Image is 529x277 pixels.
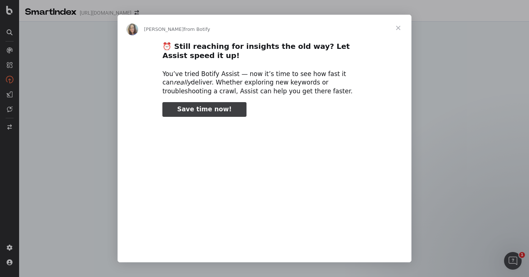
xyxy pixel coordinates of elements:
[111,123,418,276] video: Play video
[144,26,184,32] span: [PERSON_NAME]
[162,70,367,96] div: You’ve tried Botify Assist — now it’s time to see how fast it can deliver. Whether exploring new ...
[184,26,210,32] span: from Botify
[174,79,191,86] i: really
[162,42,367,64] h2: ⏰ Still reaching for insights the old way? Let Assist speed it up!
[126,24,138,35] img: Profile image for Colleen
[177,105,232,113] span: Save time now!
[162,102,246,117] a: Save time now!
[385,15,411,41] span: Close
